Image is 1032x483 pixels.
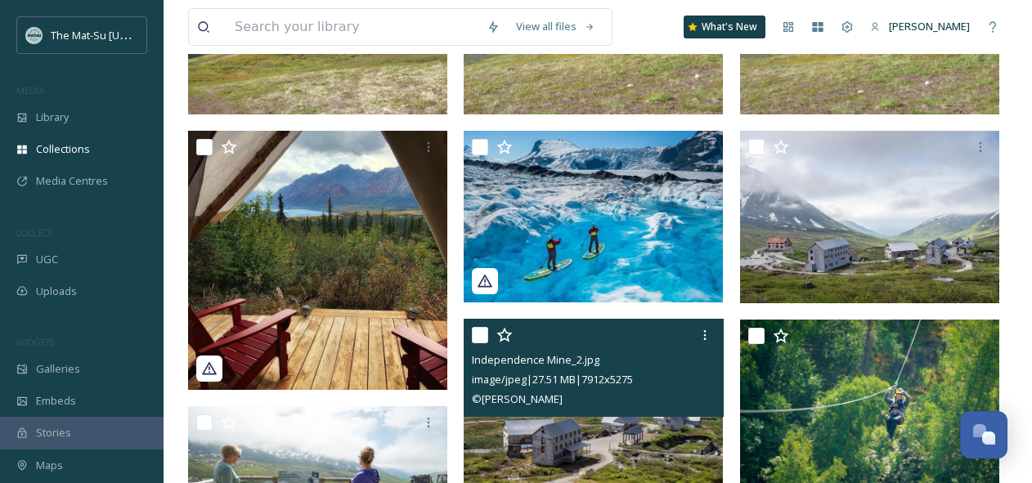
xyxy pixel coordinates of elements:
[740,131,999,303] img: Independence Mine.jpg
[36,252,58,267] span: UGC
[36,173,108,189] span: Media Centres
[684,16,765,38] a: What's New
[472,391,563,406] span: © [PERSON_NAME]
[188,131,447,390] img: handmadejourneys_03212025_18052923172201830.jpg
[36,284,77,299] span: Uploads
[36,361,80,377] span: Galleries
[16,226,52,239] span: COLLECT
[508,11,603,42] a: View all files
[36,458,63,473] span: Maps
[889,19,970,34] span: [PERSON_NAME]
[16,84,45,96] span: MEDIA
[227,9,478,45] input: Search your library
[36,393,76,409] span: Embeds
[26,27,43,43] img: Social_thumbnail.png
[36,110,69,125] span: Library
[472,372,633,387] span: image/jpeg | 27.51 MB | 7912 x 5275
[36,141,90,157] span: Collections
[16,336,54,348] span: WIDGETS
[36,425,71,441] span: Stories
[960,411,1007,458] button: Open Chat
[862,11,978,42] a: [PERSON_NAME]
[464,131,723,303] img: matsuvalleyak_03212025_17914398608494624.jpg
[51,27,164,42] span: The Mat-Su [US_STATE]
[472,352,599,367] span: Independence Mine_2.jpg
